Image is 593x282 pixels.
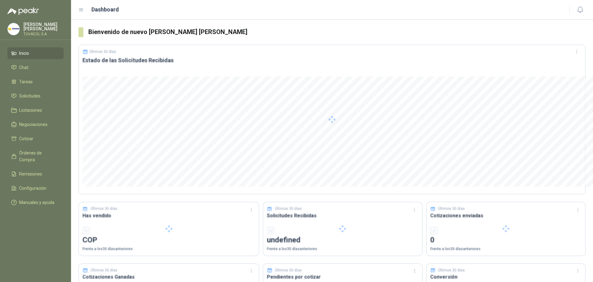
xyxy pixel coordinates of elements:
[7,90,64,102] a: Solicitudes
[91,5,119,14] h1: Dashboard
[7,47,64,59] a: Inicio
[19,93,40,99] span: Solicitudes
[7,168,64,180] a: Remisiones
[19,64,28,71] span: Chat
[7,76,64,88] a: Tareas
[23,32,64,36] p: TUVACOL S.A.
[19,185,46,192] span: Configuración
[7,182,64,194] a: Configuración
[8,23,19,35] img: Company Logo
[7,147,64,166] a: Órdenes de Compra
[7,104,64,116] a: Licitaciones
[7,197,64,208] a: Manuales y ayuda
[7,119,64,130] a: Negociaciones
[19,50,29,57] span: Inicio
[7,62,64,73] a: Chat
[19,171,42,177] span: Remisiones
[19,199,54,206] span: Manuales y ayuda
[7,7,39,15] img: Logo peakr
[23,22,64,31] p: [PERSON_NAME] [PERSON_NAME]
[19,135,33,142] span: Cotizar
[88,27,586,37] h3: Bienvenido de nuevo [PERSON_NAME] [PERSON_NAME]
[19,107,42,114] span: Licitaciones
[19,121,48,128] span: Negociaciones
[7,133,64,145] a: Cotizar
[19,150,58,163] span: Órdenes de Compra
[19,78,33,85] span: Tareas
